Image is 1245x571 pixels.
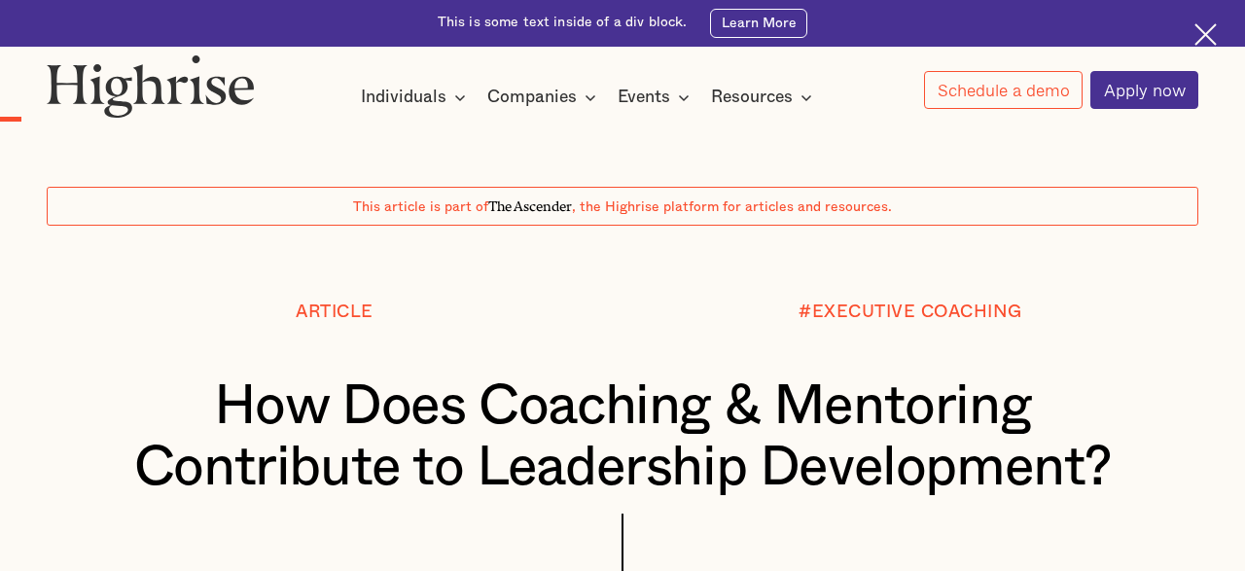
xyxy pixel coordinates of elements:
[361,86,472,109] div: Individuals
[799,303,1022,323] div: #EXECUTIVE COACHING
[711,86,793,109] div: Resources
[710,9,807,39] a: Learn More
[618,86,670,109] div: Events
[438,14,688,32] div: This is some text inside of a div block.
[924,71,1083,109] a: Schedule a demo
[47,54,255,118] img: Highrise logo
[711,86,818,109] div: Resources
[618,86,695,109] div: Events
[488,196,572,212] span: The Ascender
[353,200,488,214] span: This article is part of
[296,303,373,323] div: Article
[487,86,577,109] div: Companies
[1194,23,1217,46] img: Cross icon
[361,86,446,109] div: Individuals
[487,86,602,109] div: Companies
[94,376,1151,498] h1: How Does Coaching & Mentoring Contribute to Leadership Development?
[572,200,892,214] span: , the Highrise platform for articles and resources.
[1090,71,1198,110] a: Apply now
